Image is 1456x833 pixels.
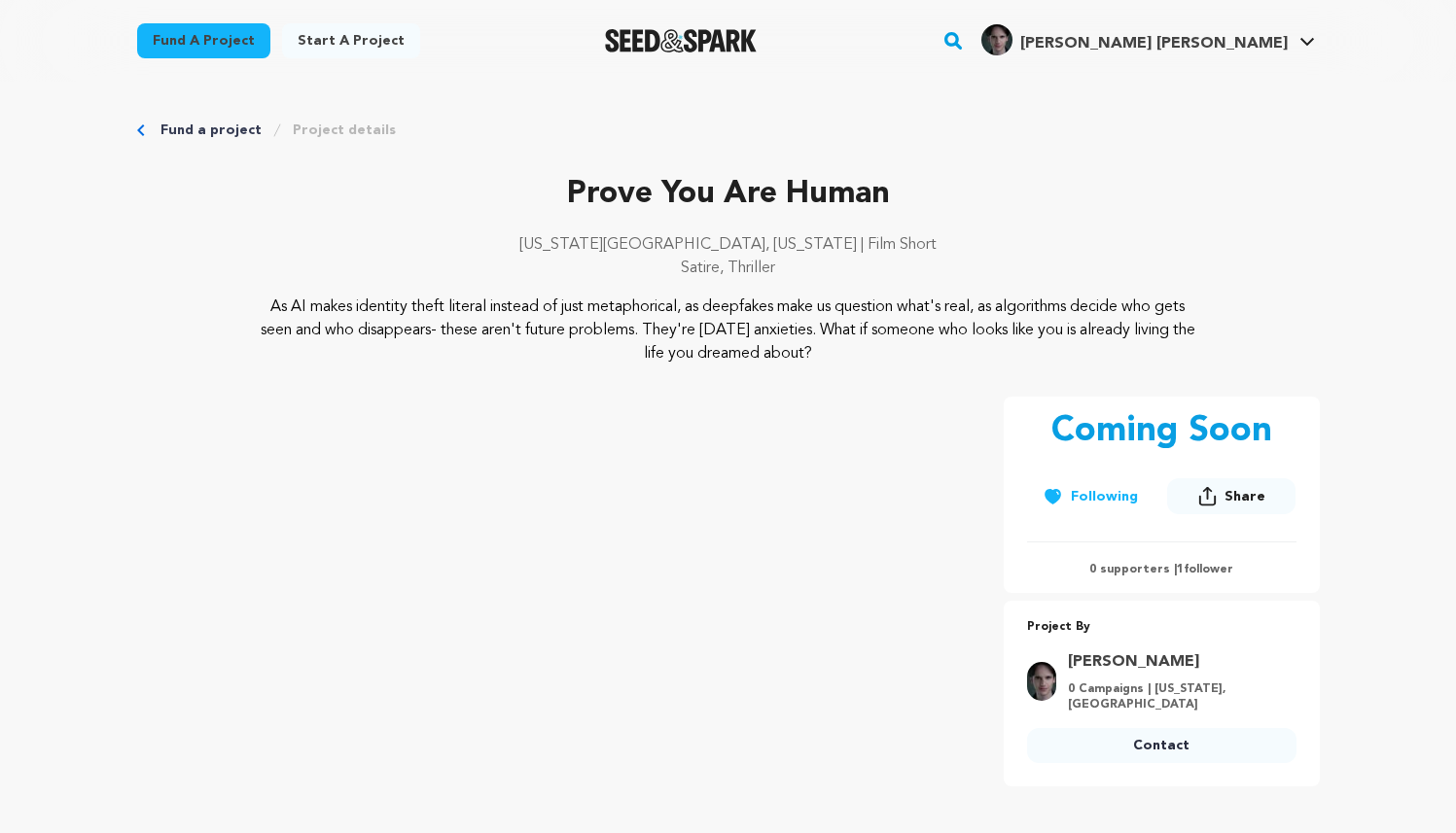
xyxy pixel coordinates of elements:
a: Project details [293,121,396,140]
a: Fund a project [137,23,270,58]
p: 0 supporters | follower [1027,562,1296,577]
a: Fund a project [160,121,262,140]
a: Start a project [282,23,420,58]
p: Prove You Are Human [137,171,1320,218]
p: Project By [1027,616,1296,639]
p: Satire, Thriller [137,257,1320,280]
img: 384afac75b2424fa.jpg [981,24,1012,55]
span: Share [1225,487,1265,506]
button: Share [1167,478,1296,514]
p: 0 Campaigns | [US_STATE], [GEOGRAPHIC_DATA] [1068,681,1285,712]
button: Following [1027,479,1154,514]
span: Share [1167,478,1296,522]
p: As AI makes identity theft literal instead of just metaphorical, as deepfakes make us question wh... [255,295,1201,365]
p: [US_STATE][GEOGRAPHIC_DATA], [US_STATE] | Film Short [137,233,1320,257]
span: Furmanov A.'s Profile [977,20,1319,61]
div: Furmanov A.'s Profile [981,24,1288,55]
p: Coming Soon [1051,412,1272,451]
img: Seed&Spark Logo Dark Mode [605,29,758,52]
div: Breadcrumb [137,121,1320,140]
a: Seed&Spark Homepage [605,29,758,52]
img: 384afac75b2424fa.jpg [1027,662,1056,701]
a: Furmanov A.'s Profile [977,20,1319,55]
a: Goto Furmanov Aleksei profile [1068,650,1285,674]
a: Contact [1027,728,1296,763]
span: [PERSON_NAME] [PERSON_NAME] [1020,36,1288,52]
span: 1 [1177,564,1184,575]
